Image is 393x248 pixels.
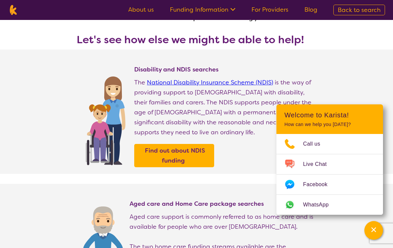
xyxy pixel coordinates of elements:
p: The is the way of providing support to [DEMOGRAPHIC_DATA] with disability, their families and car... [134,77,316,137]
a: National Disability Insurance Scheme (NDIS) [147,78,273,86]
a: About us [128,6,154,14]
img: Find NDIS and Disability services and providers [83,72,128,165]
span: Back to search [338,6,381,14]
a: Funding Information [170,6,235,14]
span: WhatsApp [303,200,337,210]
span: Live Chat [303,159,335,169]
a: Web link opens in a new tab. [276,195,383,215]
h4: Aged care and Home Care package searches [130,200,316,208]
div: Channel Menu [276,104,383,215]
img: Karista logo [8,5,18,15]
a: Find out about NDIS funding [136,146,212,166]
a: Back to search [333,5,385,15]
h3: Let's see how else we might be able to help! [77,34,316,46]
h2: Welcome to Karista! [284,111,375,119]
button: Channel Menu [364,221,383,240]
a: For Providers [251,6,288,14]
span: Call us [303,139,328,149]
a: Blog [304,6,317,14]
span: Facebook [303,180,335,189]
ul: Choose channel [276,134,383,215]
h4: Disability and NDIS searches [134,65,316,73]
b: Find out about NDIS funding [145,147,205,165]
p: Aged care support is commonly referred to as home care and is available for people who are over [... [130,212,316,232]
p: How can we help you [DATE]? [284,122,375,127]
